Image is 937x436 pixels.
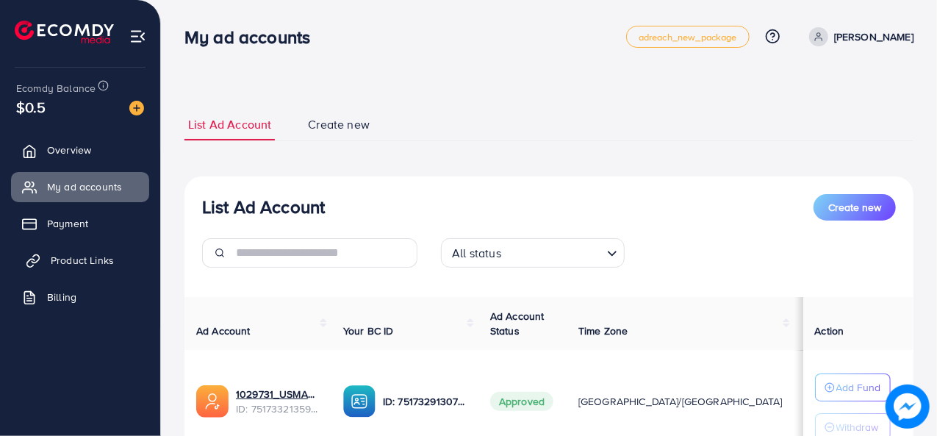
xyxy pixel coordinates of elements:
img: image [129,101,144,115]
a: 1029731_USMAN BHAI_1750265294610 [236,387,320,401]
span: Ad Account Status [490,309,545,338]
a: adreach_new_package [626,26,750,48]
span: Overview [47,143,91,157]
a: Overview [11,135,149,165]
img: image [886,385,930,429]
span: Create new [308,116,370,133]
div: <span class='underline'>1029731_USMAN BHAI_1750265294610</span></br>7517332135955726352 [236,387,320,417]
span: Ecomdy Balance [16,81,96,96]
span: Create new [828,200,881,215]
h3: List Ad Account [202,196,325,218]
h3: My ad accounts [184,26,322,48]
a: Billing [11,282,149,312]
a: Product Links [11,246,149,275]
span: All status [449,243,504,264]
span: ID: 7517332135955726352 [236,401,320,416]
span: Your BC ID [343,324,394,338]
span: $0.5 [16,96,46,118]
span: Ad Account [196,324,251,338]
p: [PERSON_NAME] [834,28,913,46]
div: Search for option [441,238,625,268]
img: menu [129,28,146,45]
a: My ad accounts [11,172,149,201]
button: Add Fund [815,374,891,401]
span: Billing [47,290,76,304]
img: ic-ads-acc.e4c84228.svg [196,385,229,418]
p: Add Fund [836,379,881,396]
img: ic-ba-acc.ded83a64.svg [343,385,376,418]
span: Action [815,324,844,338]
span: [GEOGRAPHIC_DATA]/[GEOGRAPHIC_DATA] [578,394,783,409]
span: Product Links [51,253,114,268]
span: Payment [47,216,88,231]
span: adreach_new_package [639,32,737,42]
p: ID: 7517329130770677768 [383,393,467,410]
a: Payment [11,209,149,238]
span: Approved [490,392,553,411]
span: My ad accounts [47,179,122,194]
p: Withdraw [836,418,879,436]
input: Search for option [506,240,601,264]
span: List Ad Account [188,116,271,133]
span: Time Zone [578,324,628,338]
button: Create new [814,194,896,221]
img: logo [15,21,114,43]
a: [PERSON_NAME] [803,27,913,46]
